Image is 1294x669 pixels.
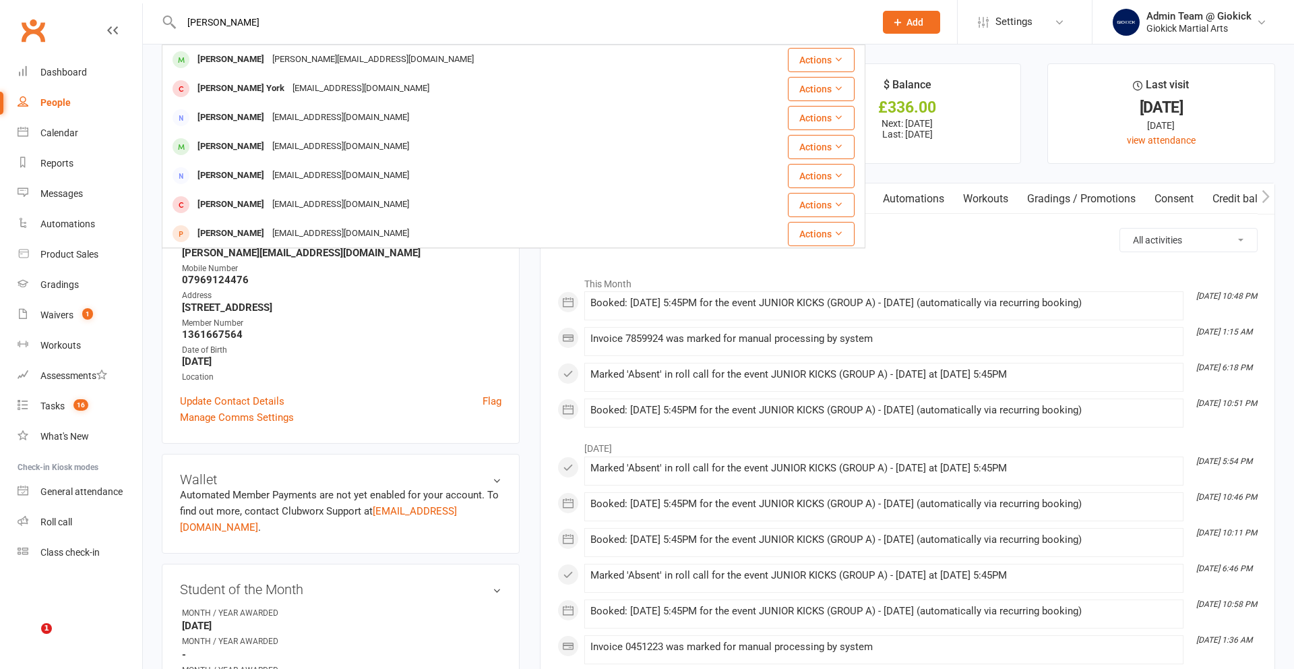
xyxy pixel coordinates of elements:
img: thumb_image1695682323.png [1113,9,1140,36]
div: Location [182,371,501,384]
a: Workouts [18,330,142,361]
a: Update Contact Details [180,393,284,409]
div: Marked 'Absent' in roll call for the event JUNIOR KICKS (GROUP A) - [DATE] at [DATE] 5:45PM [590,570,1177,581]
button: Actions [788,48,855,72]
div: Tasks [40,401,65,411]
div: [EMAIL_ADDRESS][DOMAIN_NAME] [268,224,413,243]
a: Roll call [18,507,142,537]
button: Actions [788,193,855,217]
div: [DATE] [1060,118,1262,133]
div: General attendance [40,486,123,497]
i: [DATE] 6:46 PM [1196,564,1252,573]
div: Booked: [DATE] 5:45PM for the event JUNIOR KICKS (GROUP A) - [DATE] (automatically via recurring ... [590,297,1177,309]
a: Automations [873,183,954,214]
div: Invoice 7859924 was marked for manual processing by system [590,333,1177,345]
a: Waivers 1 [18,300,142,330]
a: General attendance kiosk mode [18,477,142,507]
span: 1 [41,623,52,634]
a: Product Sales [18,239,142,270]
button: Actions [788,135,855,159]
strong: 07969124476 [182,274,501,286]
button: Add [883,11,940,34]
div: Last visit [1133,76,1189,100]
input: Search... [177,13,865,32]
a: Workouts [954,183,1018,214]
div: [DATE] [1060,100,1262,115]
div: [EMAIL_ADDRESS][DOMAIN_NAME] [268,166,413,185]
button: Actions [788,222,855,246]
div: Marked 'Absent' in roll call for the event JUNIOR KICKS (GROUP A) - [DATE] at [DATE] 5:45PM [590,369,1177,380]
div: Assessments [40,370,107,381]
div: Product Sales [40,249,98,260]
div: Reports [40,158,73,169]
div: Booked: [DATE] 5:45PM for the event JUNIOR KICKS (GROUP A) - [DATE] (automatically via recurring ... [590,498,1177,510]
div: Waivers [40,310,73,320]
li: This Month [557,270,1258,291]
div: People [40,97,71,108]
div: Booked: [DATE] 5:45PM for the event JUNIOR KICKS (GROUP A) - [DATE] (automatically via recurring ... [590,405,1177,416]
div: Booked: [DATE] 5:45PM for the event JUNIOR KICKS (GROUP A) - [DATE] (automatically via recurring ... [590,606,1177,617]
div: [EMAIL_ADDRESS][DOMAIN_NAME] [268,137,413,156]
i: [DATE] 10:51 PM [1196,399,1257,408]
div: [PERSON_NAME] [193,166,268,185]
iframe: Intercom live chat [13,623,46,656]
div: Mobile Number [182,262,501,275]
div: £336.00 [806,100,1008,115]
strong: - [182,649,501,661]
div: [PERSON_NAME][EMAIL_ADDRESS][DOMAIN_NAME] [268,50,478,69]
div: [PERSON_NAME] [193,195,268,214]
a: Clubworx [16,13,50,47]
button: Actions [788,106,855,130]
strong: [PERSON_NAME][EMAIL_ADDRESS][DOMAIN_NAME] [182,247,501,259]
i: [DATE] 1:36 AM [1196,635,1252,645]
div: Marked 'Absent' in roll call for the event JUNIOR KICKS (GROUP A) - [DATE] at [DATE] 5:45PM [590,463,1177,474]
div: Automations [40,219,95,229]
div: [PERSON_NAME] [193,108,268,127]
a: Dashboard [18,57,142,88]
a: Flag [483,393,501,409]
i: [DATE] 5:54 PM [1196,457,1252,466]
div: MONTH / YEAR AWARDED [182,607,293,620]
i: [DATE] 10:46 PM [1196,492,1257,502]
div: What's New [40,431,89,442]
div: Invoice 0451223 was marked for manual processing by system [590,641,1177,653]
a: view attendance [1127,135,1196,146]
a: Gradings / Promotions [1018,183,1145,214]
i: [DATE] 1:15 AM [1196,327,1252,337]
p: Next: [DATE] Last: [DATE] [806,118,1008,140]
a: Manage Comms Settings [180,409,294,426]
div: Workouts [40,340,81,351]
a: People [18,88,142,118]
div: [PERSON_NAME] [193,50,268,69]
strong: [DATE] [182,355,501,368]
div: MONTH / YEAR AWARDED [182,635,293,648]
h3: Student of the Month [180,582,501,597]
i: [DATE] 6:18 PM [1196,363,1252,372]
div: $ Balance [884,76,931,100]
button: Actions [788,77,855,101]
a: What's New [18,421,142,452]
i: [DATE] 10:48 PM [1196,291,1257,301]
div: [EMAIL_ADDRESS][DOMAIN_NAME] [268,195,413,214]
a: Class kiosk mode [18,537,142,568]
a: Tasks 16 [18,391,142,421]
div: Roll call [40,517,72,527]
div: [PERSON_NAME] [193,137,268,156]
a: Messages [18,179,142,209]
div: [PERSON_NAME] [193,224,268,243]
no-payment-system: Automated Member Payments are not yet enabled for your account. To find out more, contact Clubwor... [180,489,499,533]
div: Gradings [40,279,79,290]
div: Admin Team @ Giokick [1146,10,1252,22]
h3: Wallet [180,472,501,487]
i: [DATE] 10:11 PM [1196,528,1257,537]
div: Class check-in [40,547,100,558]
button: Actions [788,164,855,188]
h3: Activity [557,228,1258,249]
a: Assessments [18,361,142,391]
div: Giokick Martial Arts [1146,22,1252,34]
div: [EMAIL_ADDRESS][DOMAIN_NAME] [268,108,413,127]
span: 16 [73,399,88,411]
li: [DATE] [557,434,1258,456]
strong: [STREET_ADDRESS] [182,301,501,314]
span: Add [906,17,923,28]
